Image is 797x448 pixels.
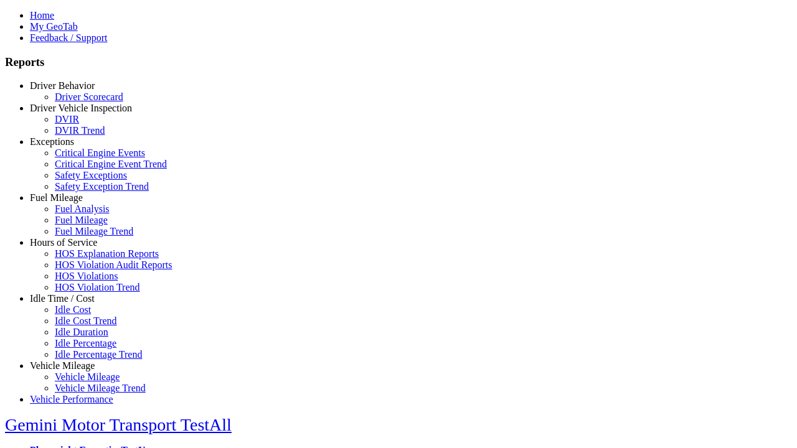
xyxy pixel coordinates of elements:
[55,159,167,169] a: Critical Engine Event Trend
[55,327,108,337] a: Idle Duration
[5,55,792,69] h3: Reports
[30,136,74,147] a: Exceptions
[30,21,78,32] a: My GeoTab
[55,125,105,136] a: DVIR Trend
[55,248,159,259] a: HOS Explanation Reports
[55,181,149,192] a: Safety Exception Trend
[30,237,97,248] a: Hours of Service
[55,349,142,360] a: Idle Percentage Trend
[55,371,120,382] a: Vehicle Mileage
[55,304,91,315] a: Idle Cost
[30,103,132,113] a: Driver Vehicle Inspection
[55,114,79,124] a: DVIR
[30,192,83,203] a: Fuel Mileage
[30,360,95,371] a: Vehicle Mileage
[55,203,110,214] a: Fuel Analysis
[30,394,113,404] a: Vehicle Performance
[55,215,108,225] a: Fuel Mileage
[55,91,123,102] a: Driver Scorecard
[55,338,116,348] a: Idle Percentage
[30,80,95,91] a: Driver Behavior
[5,415,232,434] a: Gemini Motor Transport TestAll
[55,170,127,180] a: Safety Exceptions
[55,147,145,158] a: Critical Engine Events
[55,315,117,326] a: Idle Cost Trend
[55,282,140,292] a: HOS Violation Trend
[55,226,133,236] a: Fuel Mileage Trend
[30,10,54,21] a: Home
[55,383,146,393] a: Vehicle Mileage Trend
[30,32,107,43] a: Feedback / Support
[55,259,172,270] a: HOS Violation Audit Reports
[55,271,118,281] a: HOS Violations
[30,293,95,304] a: Idle Time / Cost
